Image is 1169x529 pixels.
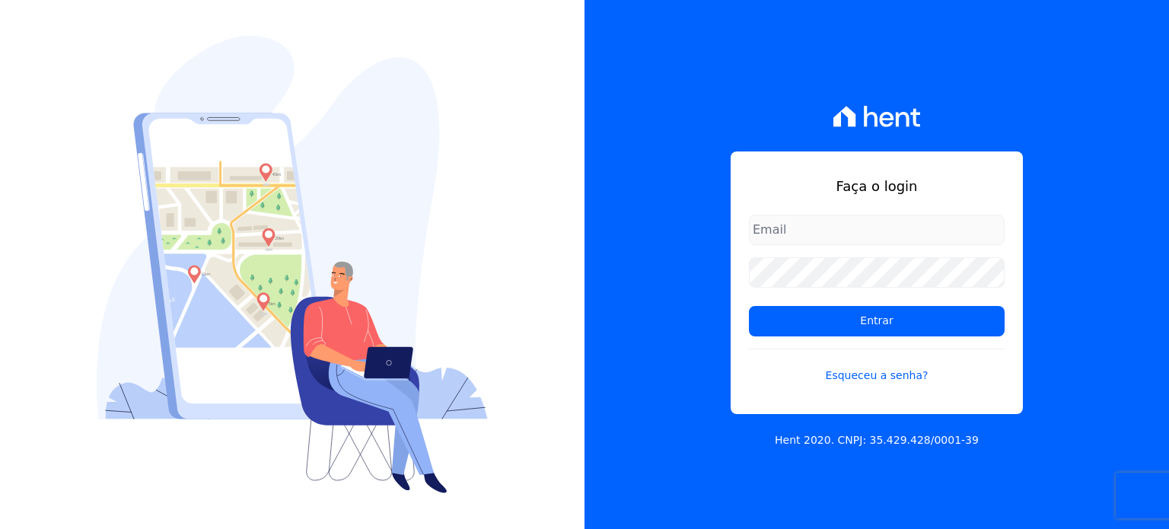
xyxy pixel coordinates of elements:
[749,306,1005,336] input: Entrar
[749,176,1005,196] h1: Faça o login
[749,215,1005,245] input: Email
[97,36,488,493] img: Login
[775,432,979,448] p: Hent 2020. CNPJ: 35.429.428/0001-39
[749,349,1005,384] a: Esqueceu a senha?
